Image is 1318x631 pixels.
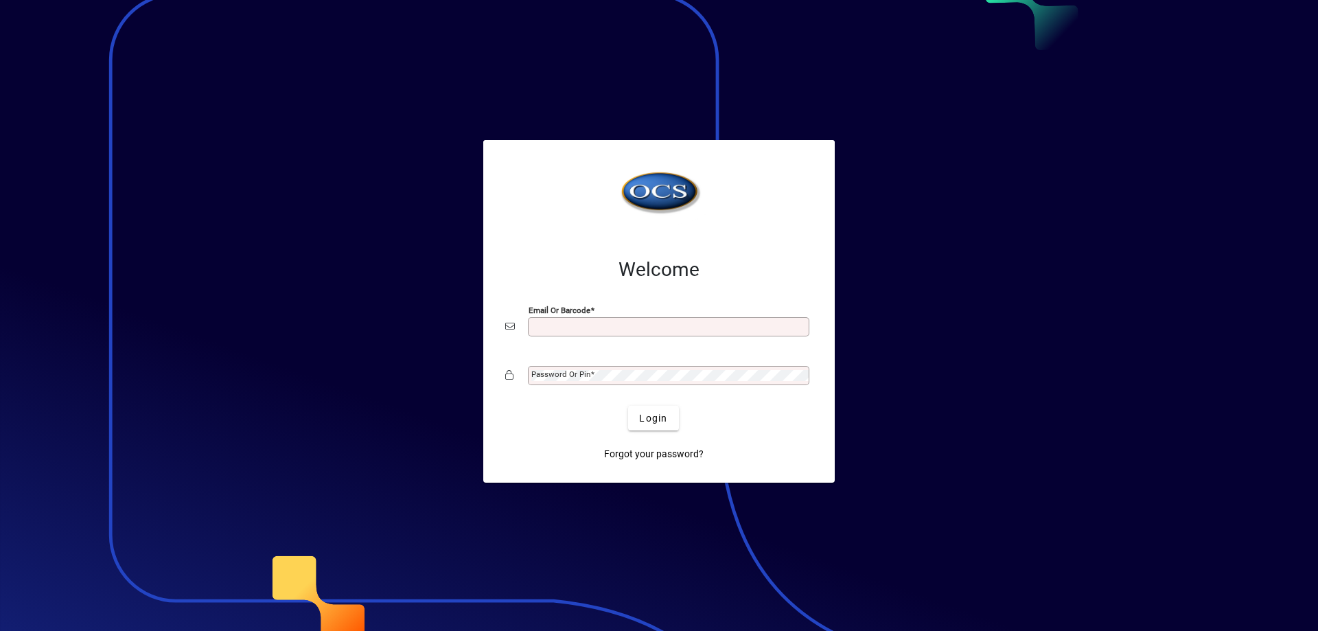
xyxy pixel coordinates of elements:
button: Login [628,406,678,431]
span: Forgot your password? [604,447,704,461]
h2: Welcome [505,258,813,282]
mat-label: Password or Pin [531,369,590,379]
span: Login [639,411,667,426]
a: Forgot your password? [599,441,709,466]
mat-label: Email or Barcode [529,306,590,315]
